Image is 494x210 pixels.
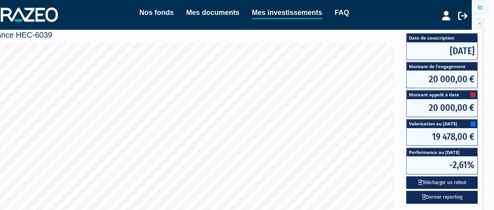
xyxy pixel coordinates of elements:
[139,7,174,18] a: Nos fonds
[407,99,477,116] span: 20 000,00 €
[406,176,478,189] button: Télécharger un relevé
[407,119,477,128] span: Valorisation au [DATE]
[407,62,477,71] span: Montant de l'engagement
[407,71,477,88] span: 20 000,00 €
[335,7,349,18] a: FAQ
[407,34,477,42] span: Date de souscription
[186,7,239,18] a: Mes documents
[407,156,477,174] span: -2,61%
[407,91,477,99] span: Montant appelé à date
[406,191,478,204] a: Dernier reporting
[407,148,477,156] span: Performance au [DATE]
[407,128,477,145] span: 19 478,00 €
[407,42,477,60] span: [DATE]
[252,7,322,19] a: Mes investissements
